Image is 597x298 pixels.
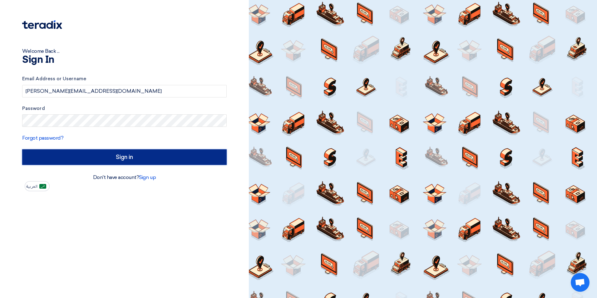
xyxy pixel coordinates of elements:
[22,55,227,65] h1: Sign In
[22,135,63,141] a: Forgot password?
[25,181,50,191] button: العربية
[571,273,590,292] a: Open chat
[139,174,156,180] a: Sign up
[22,149,227,165] input: Sign in
[22,85,227,97] input: Enter your business email or username
[22,20,62,29] img: Teradix logo
[22,105,227,112] label: Password
[22,75,227,82] label: Email Address or Username
[39,184,46,189] img: ar-AR.png
[22,174,227,181] div: Don't have account?
[22,47,227,55] div: Welcome Back ...
[26,184,37,189] span: العربية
